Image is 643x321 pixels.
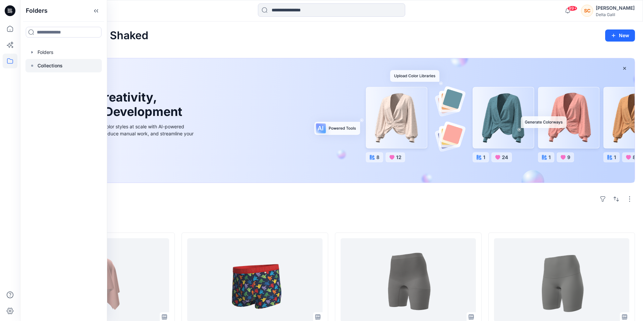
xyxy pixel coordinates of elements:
a: Discover more [45,152,195,166]
span: 99+ [567,6,577,11]
div: Delta Galil [596,12,635,17]
h4: Styles [28,218,635,226]
button: New [605,29,635,42]
div: SC [581,5,593,17]
div: [PERSON_NAME] [596,4,635,12]
p: Collections [38,62,63,70]
h1: Unleash Creativity, Speed Up Development [45,90,185,119]
div: Explore ideas faster and recolor styles at scale with AI-powered tools that boost creativity, red... [45,123,195,144]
